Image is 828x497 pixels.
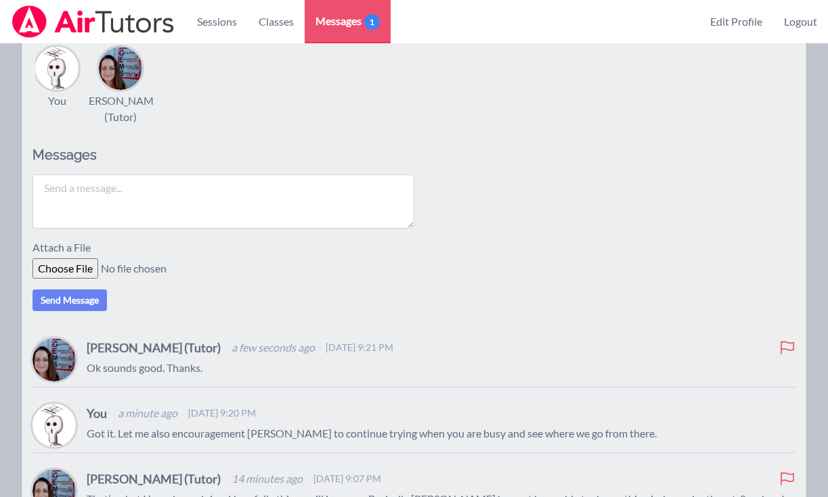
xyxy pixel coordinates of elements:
[32,239,99,258] label: Attach a File
[87,360,796,376] p: Ok sounds good. Thanks.
[188,406,256,420] span: [DATE] 9:20 PM
[32,147,414,164] h2: Messages
[232,339,315,356] span: a few seconds ago
[315,13,380,29] span: Messages
[87,338,221,357] h4: [PERSON_NAME] (Tutor)
[364,14,380,30] span: 1
[87,425,796,442] p: Got it. Let me also encouragement [PERSON_NAME] to continue trying when you are busy and see wher...
[32,289,107,311] button: Send Message
[118,405,177,421] span: a minute ago
[326,341,393,354] span: [DATE] 9:21 PM
[313,472,381,486] span: [DATE] 9:07 PM
[11,5,175,38] img: Airtutors Logo
[32,404,76,447] img: Joyce Law
[32,338,76,381] img: Leah Hoff
[232,471,303,487] span: 14 minutes ago
[87,404,107,423] h4: You
[35,47,79,90] img: Joyce Law
[87,469,221,488] h4: [PERSON_NAME] (Tutor)
[48,93,66,109] div: You
[79,93,163,125] div: [PERSON_NAME] (Tutor)
[99,47,142,90] img: Leah Hoff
